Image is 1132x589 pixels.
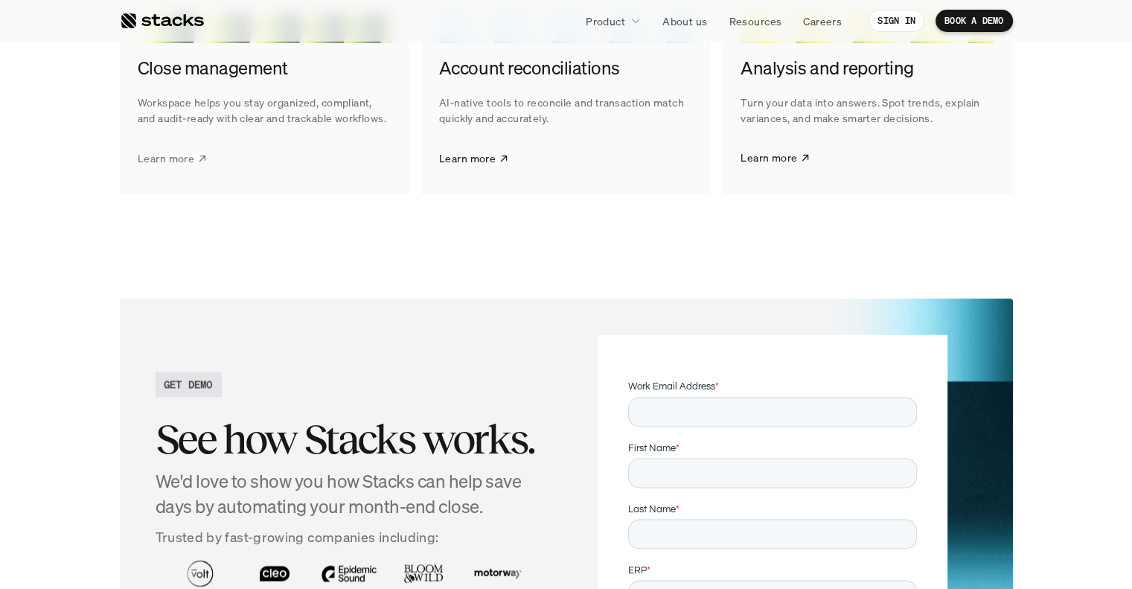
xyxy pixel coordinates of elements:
h4: We'd love to show you how Stacks can help save days by automating your month-end close. [156,468,554,518]
h4: Close management [138,56,391,81]
a: Resources [720,7,790,34]
p: Trusted by fast-growing companies including: [156,526,554,547]
a: BOOK A DEMO [936,10,1013,32]
p: Careers [803,13,842,29]
h4: Analysis and reporting [741,56,994,81]
p: Learn more [138,150,194,165]
p: Product [586,13,625,29]
p: About us [662,13,707,29]
p: SIGN IN [877,16,915,26]
p: Learn more [741,150,797,165]
a: Learn more [439,139,509,176]
p: Turn your data into answers. Spot trends, explain variances, and make smarter decisions. [741,95,994,126]
a: Learn more [741,139,810,176]
a: SIGN IN [869,10,924,32]
p: AI-native tools to reconcile and transaction match quickly and accurately. [439,95,693,126]
a: About us [653,7,716,34]
h4: Account reconciliations [439,56,693,81]
p: Workspace helps you stay organized, compliant, and audit-ready with clear and trackable workflows. [138,95,391,126]
a: Careers [794,7,851,34]
a: Learn more [138,139,208,176]
p: Learn more [439,150,496,165]
p: BOOK A DEMO [944,16,1004,26]
h2: GET DEMO [164,376,213,392]
p: Resources [729,13,781,29]
h2: See how Stacks works. [156,416,554,462]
